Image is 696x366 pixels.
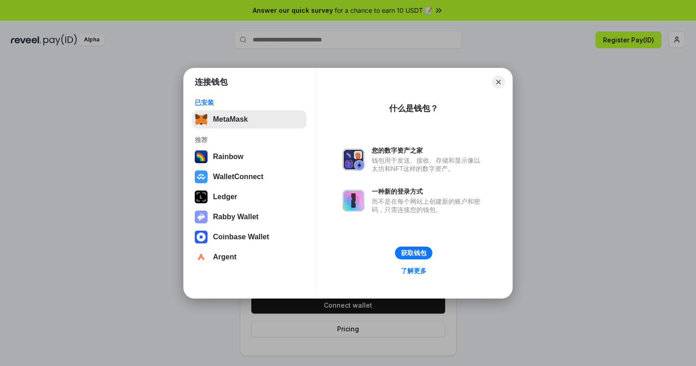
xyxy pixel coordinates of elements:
a: 了解更多 [395,265,432,277]
div: 您的数字资产之家 [372,146,485,155]
img: svg+xml,%3Csvg%20xmlns%3D%22http%3A%2F%2Fwww.w3.org%2F2000%2Fsvg%22%20fill%3D%22none%22%20viewBox... [195,211,208,223]
button: Argent [192,248,306,266]
button: WalletConnect [192,168,306,186]
div: Rabby Wallet [213,213,259,221]
div: 什么是钱包？ [389,103,438,114]
div: MetaMask [213,115,248,124]
div: 了解更多 [401,267,426,275]
div: 一种新的登录方式 [372,187,485,196]
img: svg+xml,%3Csvg%20width%3D%22120%22%20height%3D%22120%22%20viewBox%3D%220%200%20120%20120%22%20fil... [195,150,208,163]
button: 获取钱包 [395,247,432,259]
div: 而不是在每个网站上创建新的账户和密码，只需连接您的钱包。 [372,197,485,214]
button: Rabby Wallet [192,208,306,226]
button: Close [492,76,505,88]
div: 推荐 [195,136,304,144]
div: Ledger [213,193,237,201]
button: Coinbase Wallet [192,228,306,246]
div: Coinbase Wallet [213,233,269,241]
img: svg+xml,%3Csvg%20xmlns%3D%22http%3A%2F%2Fwww.w3.org%2F2000%2Fsvg%22%20width%3D%2228%22%20height%3... [195,191,208,203]
button: Ledger [192,188,306,206]
img: svg+xml,%3Csvg%20width%3D%2228%22%20height%3D%2228%22%20viewBox%3D%220%200%2028%2028%22%20fill%3D... [195,170,208,183]
img: svg+xml,%3Csvg%20width%3D%2228%22%20height%3D%2228%22%20viewBox%3D%220%200%2028%2028%22%20fill%3D... [195,251,208,263]
img: svg+xml,%3Csvg%20width%3D%2228%22%20height%3D%2228%22%20viewBox%3D%220%200%2028%2028%22%20fill%3D... [195,231,208,243]
img: svg+xml,%3Csvg%20fill%3D%22none%22%20height%3D%2233%22%20viewBox%3D%220%200%2035%2033%22%20width%... [195,113,208,126]
button: MetaMask [192,110,306,129]
img: svg+xml,%3Csvg%20xmlns%3D%22http%3A%2F%2Fwww.w3.org%2F2000%2Fsvg%22%20fill%3D%22none%22%20viewBox... [343,190,364,211]
div: 已安装 [195,98,304,107]
div: 获取钱包 [401,249,426,257]
img: svg+xml,%3Csvg%20xmlns%3D%22http%3A%2F%2Fwww.w3.org%2F2000%2Fsvg%22%20fill%3D%22none%22%20viewBox... [343,149,364,170]
div: Rainbow [213,153,244,161]
div: WalletConnect [213,173,264,181]
div: Argent [213,253,237,261]
div: 钱包用于发送、接收、存储和显示像以太坊和NFT这样的数字资产。 [372,156,485,173]
button: Rainbow [192,148,306,166]
h1: 连接钱包 [195,77,228,88]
